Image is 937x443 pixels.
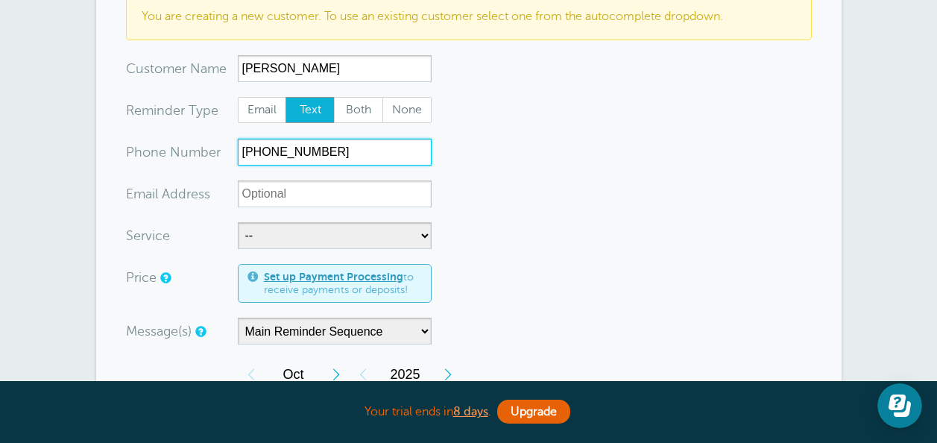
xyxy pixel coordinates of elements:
[382,97,432,124] label: None
[285,97,335,124] label: Text
[126,180,238,207] div: ress
[96,396,842,428] div: Your trial ends in .
[126,62,150,75] span: Cus
[877,383,922,428] iframe: Resource center
[334,97,383,124] label: Both
[151,145,189,159] span: ne Nu
[160,273,169,283] a: An optional price for the appointment. If you set a price, you can include a payment link in your...
[323,359,350,389] div: Next Month
[335,98,382,123] span: Both
[126,324,192,338] label: Message(s)
[195,327,204,336] a: Simple templates and custom messages will use the reminder schedule set under Settings > Reminder...
[126,55,238,82] div: ame
[152,187,186,201] span: il Add
[238,97,287,124] label: Email
[376,359,435,389] span: 2025
[264,271,422,297] span: to receive payments or deposits!
[239,98,286,123] span: Email
[238,180,432,207] input: Optional
[497,400,570,424] a: Upgrade
[383,98,431,123] span: None
[126,145,151,159] span: Pho
[265,359,323,389] span: October
[264,271,403,283] a: Set up Payment Processing
[238,359,265,389] div: Previous Month
[150,62,201,75] span: tomer N
[435,359,461,389] div: Next Year
[286,98,334,123] span: Text
[350,359,376,389] div: Previous Year
[126,271,157,284] label: Price
[126,229,170,242] label: Service
[453,405,488,418] a: 8 days
[142,10,796,24] p: You are creating a new customer. To use an existing customer select one from the autocomplete dro...
[126,139,238,166] div: mber
[126,104,218,117] label: Reminder Type
[126,187,152,201] span: Ema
